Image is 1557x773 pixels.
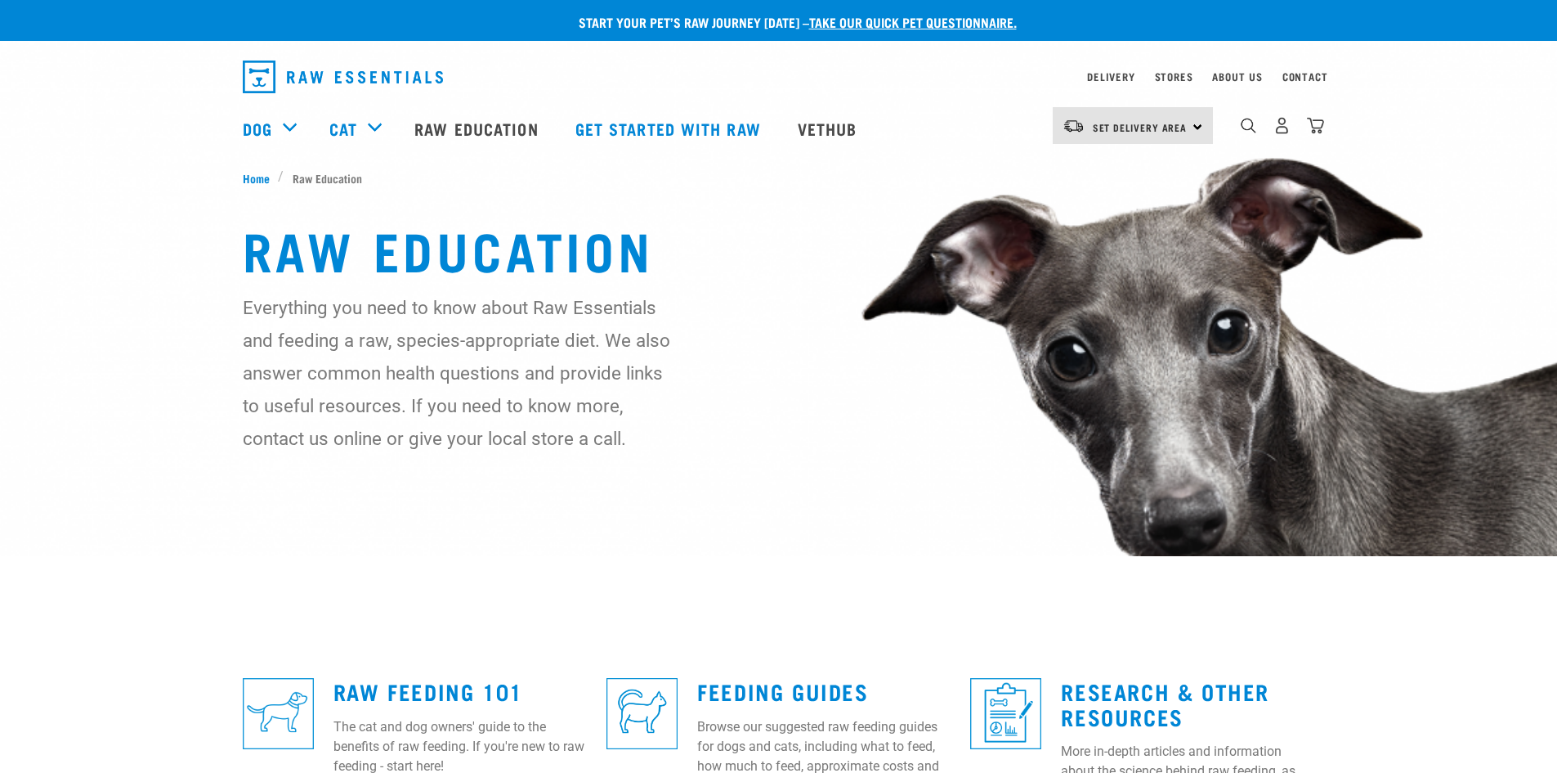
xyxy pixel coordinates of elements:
[243,169,270,187] span: Home
[243,219,1315,278] h1: Raw Education
[1282,74,1328,79] a: Contact
[333,685,523,697] a: Raw Feeding 101
[559,96,781,161] a: Get started with Raw
[243,61,443,93] img: Raw Essentials Logo
[243,291,672,455] p: Everything you need to know about Raw Essentials and feeding a raw, species-appropriate diet. We ...
[697,685,868,697] a: Feeding Guides
[398,96,558,161] a: Raw Education
[243,116,272,141] a: Dog
[329,116,357,141] a: Cat
[970,678,1041,749] img: re-icons-healthcheck1-sq-blue.png
[230,54,1328,100] nav: dropdown navigation
[1212,74,1262,79] a: About Us
[809,18,1017,25] a: take our quick pet questionnaire.
[1063,119,1085,133] img: van-moving.png
[1155,74,1193,79] a: Stores
[1307,117,1324,134] img: home-icon@2x.png
[243,678,314,749] img: re-icons-dog3-sq-blue.png
[1273,117,1291,134] img: user.png
[1061,685,1269,722] a: Research & Other Resources
[1093,124,1188,130] span: Set Delivery Area
[1087,74,1134,79] a: Delivery
[606,678,678,749] img: re-icons-cat2-sq-blue.png
[1241,118,1256,133] img: home-icon-1@2x.png
[781,96,878,161] a: Vethub
[243,169,279,187] a: Home
[243,169,1315,187] nav: breadcrumbs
